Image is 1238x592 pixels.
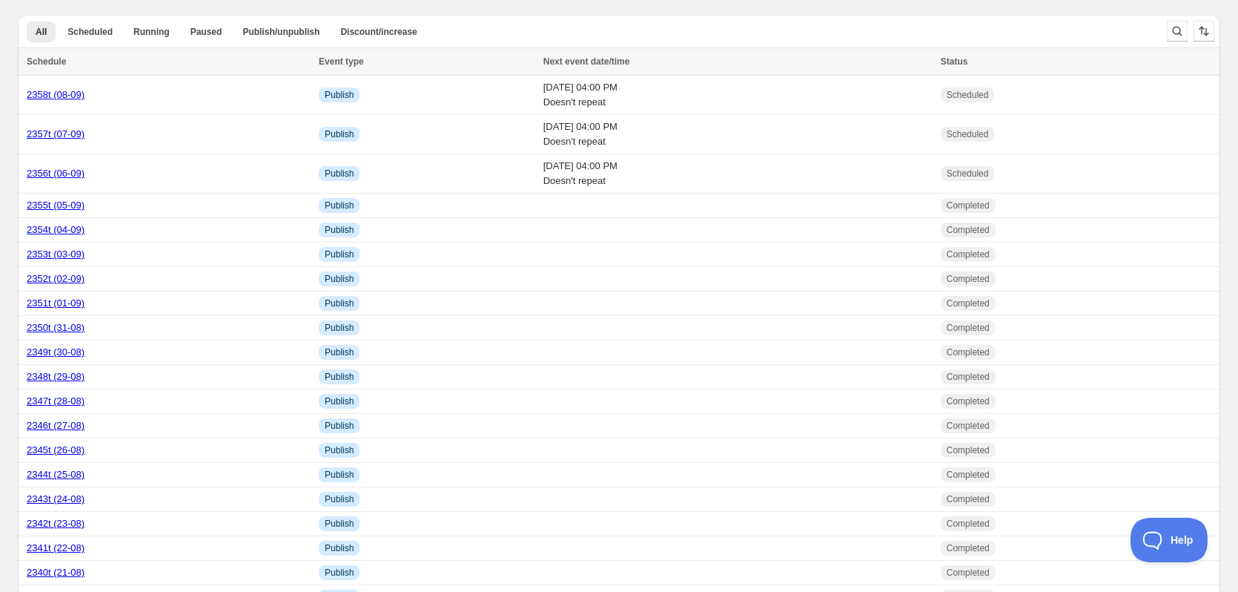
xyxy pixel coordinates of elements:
a: 2346t (27-08) [27,420,85,431]
a: 2340t (21-08) [27,567,85,578]
span: Completed [947,200,990,211]
span: Completed [947,371,990,383]
a: 2347t (28-08) [27,395,85,407]
span: Publish [325,469,354,481]
span: Completed [947,469,990,481]
span: Completed [947,444,990,456]
span: Publish [325,567,354,579]
span: Publish/unpublish [242,26,320,38]
span: All [36,26,47,38]
span: Scheduled [947,89,989,101]
a: 2352t (02-09) [27,273,85,284]
a: 2342t (23-08) [27,518,85,529]
span: Publish [325,273,354,285]
span: Publish [325,224,354,236]
span: Paused [191,26,222,38]
a: 2349t (30-08) [27,346,85,358]
td: [DATE] 04:00 PM Doesn't repeat [539,115,936,154]
span: Publish [325,297,354,309]
span: Completed [947,249,990,260]
span: Publish [325,346,354,358]
span: Completed [947,567,990,579]
a: 2358t (08-09) [27,89,85,100]
a: 2343t (24-08) [27,493,85,504]
span: Publish [325,444,354,456]
a: 2354t (04-09) [27,224,85,235]
a: 2350t (31-08) [27,322,85,333]
span: Publish [325,128,354,140]
a: 2341t (22-08) [27,542,85,553]
span: Completed [947,297,990,309]
span: Publish [325,249,354,260]
span: Status [941,56,968,67]
span: Event type [319,56,364,67]
span: Completed [947,273,990,285]
span: Publish [325,420,354,432]
span: Publish [325,542,354,554]
span: Completed [947,542,990,554]
span: Publish [325,89,354,101]
span: Scheduled [947,128,989,140]
a: 2357t (07-09) [27,128,85,139]
span: Completed [947,395,990,407]
a: 2356t (06-09) [27,168,85,179]
a: 2353t (03-09) [27,249,85,260]
span: Completed [947,346,990,358]
span: Scheduled [67,26,113,38]
td: [DATE] 04:00 PM Doesn't repeat [539,76,936,115]
span: Completed [947,518,990,530]
span: Publish [325,322,354,334]
a: 2351t (01-09) [27,297,85,309]
a: 2348t (29-08) [27,371,85,382]
a: 2355t (05-09) [27,200,85,211]
span: Publish [325,371,354,383]
span: Next event date/time [543,56,630,67]
span: Publish [325,493,354,505]
span: Publish [325,200,354,211]
span: Schedule [27,56,66,67]
span: Completed [947,493,990,505]
span: Completed [947,224,990,236]
span: Publish [325,395,354,407]
td: [DATE] 04:00 PM Doesn't repeat [539,154,936,194]
span: Publish [325,518,354,530]
a: 2345t (26-08) [27,444,85,455]
span: Discount/increase [340,26,417,38]
a: 2344t (25-08) [27,469,85,480]
span: Scheduled [947,168,989,180]
span: Publish [325,168,354,180]
span: Running [133,26,170,38]
span: Completed [947,420,990,432]
iframe: Toggle Customer Support [1131,518,1208,562]
span: Completed [947,322,990,334]
button: Sort the results [1194,21,1214,42]
button: Search and filter results [1167,21,1188,42]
